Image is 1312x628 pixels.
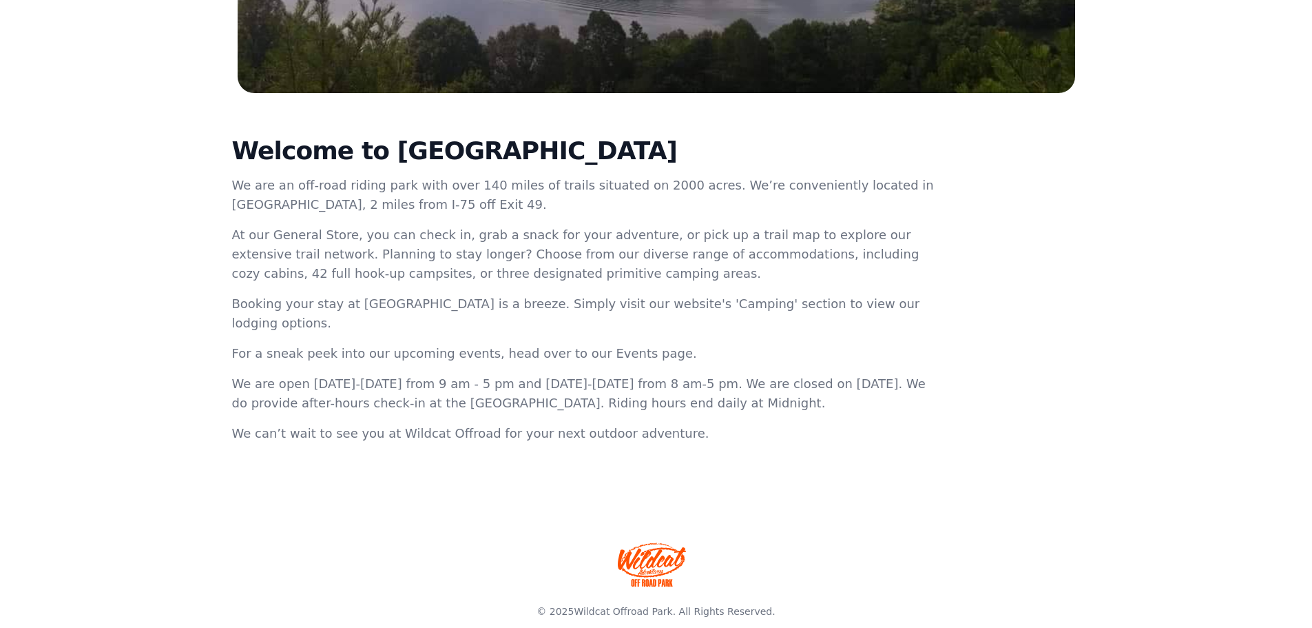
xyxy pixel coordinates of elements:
p: We can’t wait to see you at Wildcat Offroad for your next outdoor adventure. [232,424,937,443]
p: We are an off-road riding park with over 140 miles of trails situated on 2000 acres. We’re conven... [232,176,937,214]
p: At our General Store, you can check in, grab a snack for your adventure, or pick up a trail map t... [232,225,937,283]
p: For a sneak peek into our upcoming events, head over to our Events page. [232,344,937,363]
span: © 2025 . All Rights Reserved. [537,606,775,617]
p: Booking your stay at [GEOGRAPHIC_DATA] is a breeze. Simply visit our website's 'Camping' section ... [232,294,937,333]
img: Wildcat Offroad park [618,543,687,587]
h2: Welcome to [GEOGRAPHIC_DATA] [232,137,937,165]
a: Wildcat Offroad Park [574,606,672,617]
p: We are open [DATE]-[DATE] from 9 am - 5 pm and [DATE]-[DATE] from 8 am-5 pm. We are closed on [DA... [232,374,937,413]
